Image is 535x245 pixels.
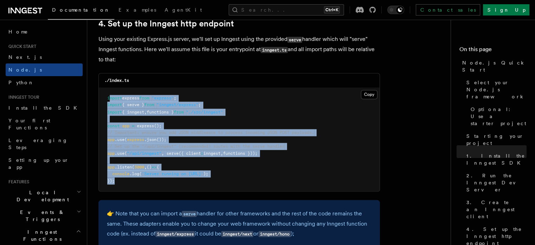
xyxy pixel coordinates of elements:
[132,164,134,169] span: (
[287,37,302,43] code: serve
[132,123,134,128] span: =
[464,149,527,169] a: 1. Install the Inngest SDK
[107,123,120,128] span: const
[155,231,195,237] code: inngest/express
[182,211,197,217] code: serve
[160,2,206,19] a: AgentKit
[6,134,83,154] a: Leveraging Steps
[125,137,127,142] span: (
[6,189,77,203] span: Local Development
[6,228,76,243] span: Inngest Functions
[182,210,197,216] a: serve
[6,76,83,89] a: Python
[122,109,144,114] span: { inngest
[154,123,161,128] span: ();
[104,78,129,83] code: ./index.ts
[174,96,176,100] span: ;
[459,45,527,56] h4: On this page
[115,137,125,142] span: .use
[464,130,527,149] a: Starting your project
[147,164,152,169] span: ()
[144,164,147,169] span: ,
[259,231,291,237] code: inngest/hono
[203,171,208,176] span: );
[8,105,81,111] span: Install the SDK
[8,118,50,130] span: Your first Functions
[98,34,380,65] p: Using your existing Express.js server, we'll set up Inngest using the provided handler which will...
[134,164,144,169] span: 3000
[127,151,161,155] span: "/api/inngest"
[125,151,127,155] span: (
[466,79,527,100] span: Select your Node.js framework
[201,151,203,155] span: :
[8,28,28,35] span: Home
[483,4,529,16] a: Sign Up
[122,123,129,128] span: app
[6,25,83,38] a: Home
[107,151,115,155] span: app
[107,96,122,100] span: import
[144,102,154,107] span: from
[107,109,122,114] span: import
[6,44,36,49] span: Quick start
[8,54,42,60] span: Next.js
[6,209,77,223] span: Events & Triggers
[387,6,404,14] button: Toggle dark mode
[165,7,202,13] span: AgentKit
[186,109,223,114] span: "./src/inngest"
[6,154,83,173] a: Setting up your app
[8,157,69,170] span: Setting up your app
[107,208,371,239] p: 👉 Note that you can import a handler for other frameworks and the rest of the code remains the sa...
[157,102,198,107] span: "inngest/express"
[115,164,132,169] span: .listen
[107,130,314,135] span: // Important: ensure you add JSON middleware to process incoming JSON POST payloads.
[6,206,83,226] button: Events & Triggers
[221,231,253,237] code: inngest/next
[107,137,115,142] span: app
[6,102,83,114] a: Install the SDK
[129,171,139,176] span: .log
[229,4,344,16] button: Search...Ctrl+K
[466,172,527,193] span: 2. Run the Inngest Dev Server
[127,137,144,142] span: express
[8,80,34,85] span: Python
[6,114,83,134] a: Your first Functions
[48,2,114,20] a: Documentation
[416,4,480,16] a: Contact sales
[107,164,115,169] span: app
[147,109,174,114] span: functions }
[466,199,527,220] span: 3. Create an Inngest client
[464,196,527,223] a: 3. Create an Inngest client
[462,59,527,73] span: Node.js Quick Start
[152,164,157,169] span: =>
[98,19,234,29] a: 4. Set up the Inngest http endpoint
[122,96,139,100] span: express
[464,76,527,103] a: Select your Node.js framework
[107,178,115,183] span: });
[107,102,122,107] span: import
[115,151,125,155] span: .use
[468,103,527,130] a: Optional: Use a starter project
[459,56,527,76] a: Node.js Quick Start
[152,96,174,100] span: "express"
[221,151,223,155] span: ,
[122,102,144,107] span: { serve }
[464,169,527,196] a: 2. Run the Inngest Dev Server
[261,47,288,53] code: inngest.ts
[119,7,156,13] span: Examples
[112,171,129,176] span: console
[139,171,142,176] span: (
[203,151,221,155] span: inngest
[361,90,377,99] button: Copy
[174,109,184,114] span: from
[198,102,201,107] span: ;
[223,151,257,155] span: functions }));
[157,164,159,169] span: {
[6,186,83,206] button: Local Development
[179,151,201,155] span: ({ client
[107,143,285,148] span: // Set up the "/api/inngest" (recommended) routes with the serve handler
[161,151,164,155] span: ,
[466,133,527,147] span: Starting your project
[8,137,68,150] span: Leveraging Steps
[471,106,527,127] span: Optional: Use a starter project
